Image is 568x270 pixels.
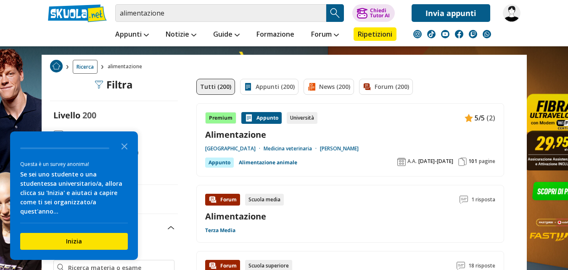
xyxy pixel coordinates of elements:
[205,129,495,140] a: Alimentazione
[245,194,284,206] div: Scuola media
[205,158,234,168] div: Appunto
[254,27,296,43] a: Formazione
[244,83,252,91] img: Appunti filtro contenuto
[483,30,491,38] img: WhatsApp
[240,79,299,95] a: Appunti (200)
[20,170,128,216] div: Se sei uno studente o una studentessa universitario/a, allora clicca su 'Inizia' e aiutaci a capi...
[108,60,145,74] span: alimentazione
[304,79,354,95] a: News (200)
[457,262,465,270] img: Commenti lettura
[205,211,266,222] a: Alimentazione
[471,194,495,206] span: 1 risposta
[168,226,174,230] img: Apri e chiudi sezione
[441,30,449,38] img: youtube
[469,30,477,38] img: twitch
[309,27,341,43] a: Forum
[53,110,80,121] label: Livello
[63,130,109,141] span: Scuola Media
[475,112,485,123] span: 5/5
[455,30,463,38] img: facebook
[205,112,236,124] div: Premium
[20,160,128,168] div: Questa è un survey anonima!
[205,194,240,206] div: Forum
[465,114,473,122] img: Appunti contenuto
[460,195,468,204] img: Commenti lettura
[427,30,436,38] img: tiktok
[412,4,490,22] a: Invia appunti
[196,79,235,95] a: Tutti (200)
[241,112,282,124] div: Appunto
[116,137,133,154] button: Close the survey
[239,158,297,168] a: Alimentazione animale
[468,158,477,165] span: 101
[329,7,341,19] img: Cerca appunti, riassunti o versioni
[209,262,217,270] img: Forum contenuto
[326,4,344,22] button: Search Button
[320,145,359,152] a: [PERSON_NAME]
[359,79,413,95] a: Forum (200)
[370,8,390,18] div: Chiedi Tutor AI
[245,114,253,122] img: Appunti contenuto
[354,27,396,41] a: Ripetizioni
[20,233,128,250] button: Inizia
[418,158,453,165] span: [DATE]-[DATE]
[287,112,317,124] div: Università
[73,60,98,74] a: Ricerca
[413,30,422,38] img: instagram
[82,110,96,121] span: 200
[264,145,320,152] a: Medicina veterinaria
[307,83,316,91] img: News filtro contenuto
[50,60,63,74] a: Home
[209,195,217,204] img: Forum contenuto
[205,227,235,234] a: Terza Media
[397,158,406,166] img: Anno accademico
[352,4,395,22] button: ChiediTutor AI
[458,158,467,166] img: Pagine
[164,27,198,43] a: Notizie
[95,80,103,89] img: Filtra filtri mobile
[95,79,133,91] div: Filtra
[407,158,417,165] span: A.A.
[10,131,138,260] div: Survey
[486,112,495,123] span: (2)
[479,158,495,165] span: pagine
[113,27,151,43] a: Appunti
[503,4,520,22] img: loredanagenerali
[111,130,126,141] span: 200
[205,145,264,152] a: [GEOGRAPHIC_DATA]
[211,27,242,43] a: Guide
[115,4,326,22] input: Cerca appunti, riassunti o versioni
[363,83,371,91] img: Forum filtro contenuto
[50,60,63,72] img: Home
